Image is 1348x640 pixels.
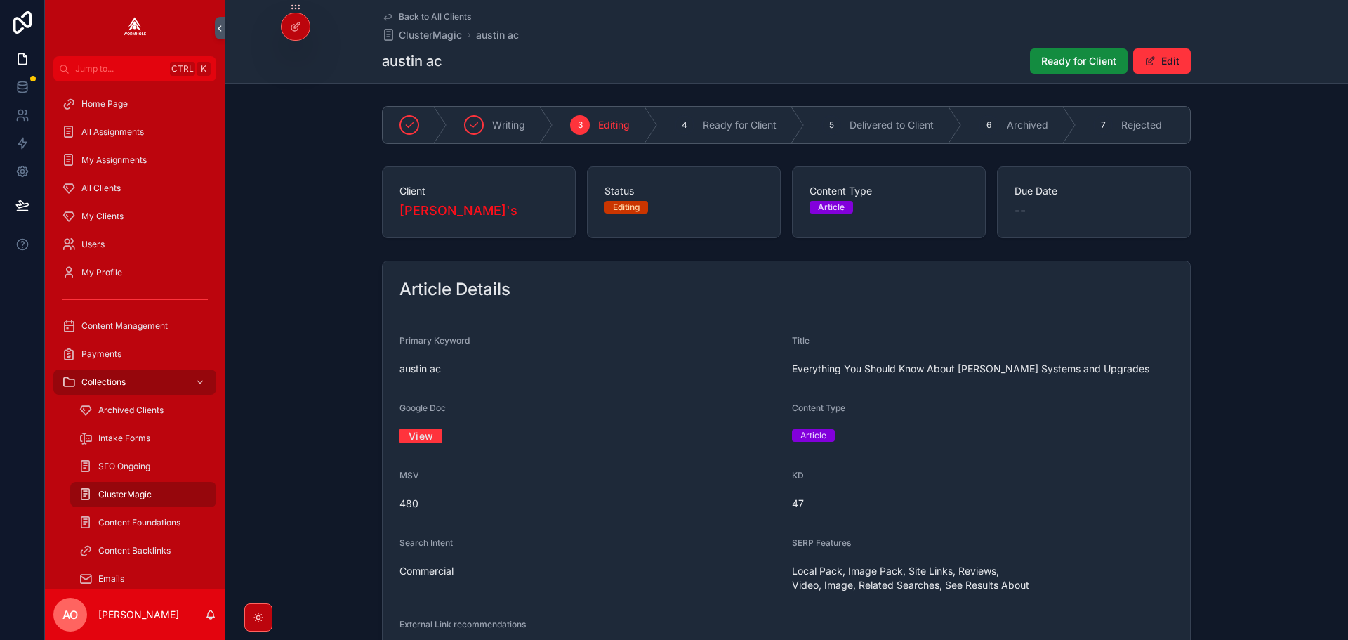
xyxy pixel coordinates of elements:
div: scrollable content [45,81,225,589]
span: Editing [598,118,630,132]
a: My Profile [53,260,216,285]
span: My Assignments [81,155,147,166]
span: Status [604,184,763,198]
span: Delivered to Client [850,118,934,132]
span: Rejected [1121,118,1162,132]
span: SERP Features [792,537,851,548]
div: Editing [613,201,640,214]
span: 4 [682,119,687,131]
span: KD [792,470,804,481]
a: Back to All Clients [382,11,471,22]
span: Client [399,184,558,198]
span: SEO Ongoing [98,461,150,472]
span: Content Type [810,184,968,198]
span: Archived Clients [98,405,164,416]
a: Intake Forms [70,426,216,451]
button: Edit [1133,48,1191,74]
span: -- [1015,201,1026,221]
span: Jump to... [75,63,164,74]
span: Ctrl [170,62,195,76]
span: 6 [986,119,991,131]
a: View [399,425,442,447]
span: Local Pack, Image Pack, Site Links, Reviews, Video, Image, Related Searches, See Results About [792,564,1173,592]
a: All Assignments [53,119,216,145]
a: Payments [53,341,216,367]
span: Google Doc [399,403,446,413]
span: MSV [399,470,419,481]
span: Title [792,335,810,346]
span: All Assignments [81,126,144,138]
span: Users [81,239,105,250]
span: Search Intent [399,537,453,548]
a: Content Foundations [70,510,216,535]
a: Content Management [53,313,216,339]
span: Intake Forms [98,433,150,444]
span: 7 [1101,119,1106,131]
a: All Clients [53,176,216,201]
img: App logo [124,17,146,39]
span: 480 [399,497,781,511]
a: ClusterMagic [382,28,462,42]
span: Collections [81,377,126,388]
a: Collections [53,370,216,395]
span: Payments [81,348,121,360]
a: ClusterMagic [70,482,216,507]
span: Archived [1007,118,1048,132]
span: Ready for Client [1041,54,1116,68]
a: [PERSON_NAME]'s [399,201,517,221]
span: Commercial [399,564,781,578]
span: Primary Keyword [399,335,470,346]
h2: Article Details [399,278,510,301]
span: Writing [492,118,525,132]
a: My Clients [53,204,216,229]
span: External Link recommendations [399,619,526,629]
span: Ready for Client [703,118,777,132]
span: Emails [98,573,124,585]
p: [PERSON_NAME] [98,608,179,622]
span: Due Date [1015,184,1173,198]
span: ClusterMagic [399,28,462,42]
span: My Clients [81,211,124,222]
span: Everything You Should Know About [PERSON_NAME] Systems and Upgrades [792,362,1173,376]
span: 3 [578,119,583,131]
div: Article [818,201,845,214]
span: Content Foundations [98,517,180,528]
a: austin ac [476,28,519,42]
a: Emails [70,566,216,592]
a: Users [53,232,216,257]
span: Content Management [81,320,168,332]
a: My Assignments [53,148,216,173]
span: K [198,63,209,74]
a: SEO Ongoing [70,454,216,479]
a: Content Backlinks [70,538,216,563]
span: My Profile [81,267,122,278]
span: Content Backlinks [98,545,171,556]
span: Home Page [81,98,128,110]
span: 47 [792,497,1173,511]
span: ClusterMagic [98,489,152,500]
span: 5 [829,119,834,131]
span: austin ac [399,362,781,376]
span: AO [62,606,78,623]
span: All Clients [81,183,121,194]
a: Home Page [53,91,216,117]
span: Content Type [792,403,845,413]
button: Jump to...CtrlK [53,56,216,81]
div: Article [800,429,826,442]
a: Archived Clients [70,398,216,423]
button: Ready for Client [1030,48,1128,74]
span: Back to All Clients [399,11,471,22]
h1: austin ac [382,51,442,71]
